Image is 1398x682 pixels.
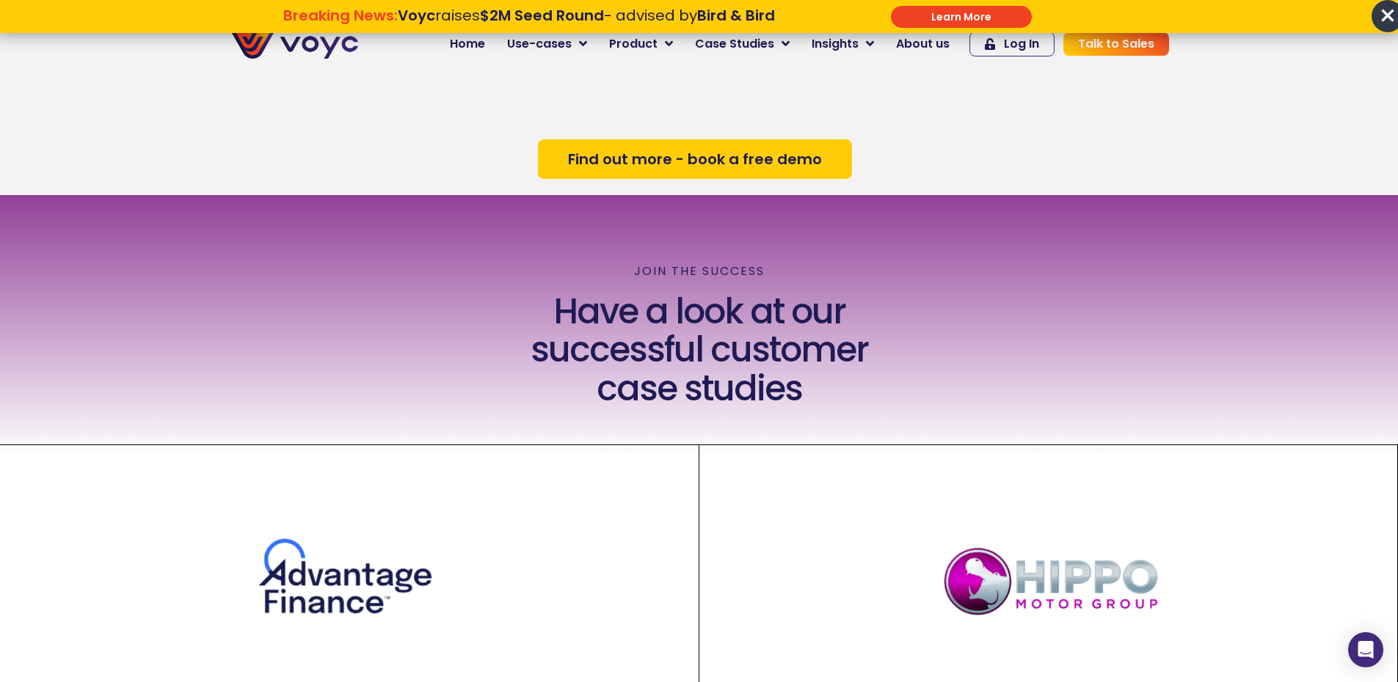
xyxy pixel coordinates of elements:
span: Use-cases [507,35,572,53]
strong: Voyc [398,5,435,26]
span: About us [896,35,950,53]
strong: Breaking News: [283,5,398,26]
div: Submit [891,6,1032,28]
span: Find out more - book a free demo [568,152,822,166]
a: About us [885,29,961,59]
span: Home [450,35,485,53]
a: Product [598,29,684,59]
div: Open Intercom Messenger [1348,632,1383,667]
span: Insights [812,35,859,53]
a: Insights [801,29,885,59]
span: Product [609,35,658,53]
a: Find out more - book a free demo [538,139,852,179]
a: Use-cases [496,29,598,59]
strong: $2M Seed Round [480,5,604,26]
h2: Have a look at our successful customer case studies [516,293,883,408]
div: Breaking News: Voyc raises $2M Seed Round - advised by Bird & Bird [208,7,849,42]
span: Log In [1004,38,1039,50]
p: join the success [516,265,883,278]
span: raises - advised by [398,5,775,26]
img: Hippo [931,528,1165,634]
a: Home [439,29,496,59]
span: Case Studies [695,35,774,53]
img: voyc-full-logo [230,29,358,59]
a: Log In [969,32,1055,56]
span: Talk to Sales [1078,38,1154,50]
a: Talk to Sales [1063,32,1169,56]
a: Case Studies [684,29,801,59]
strong: Bird & Bird [697,5,775,26]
